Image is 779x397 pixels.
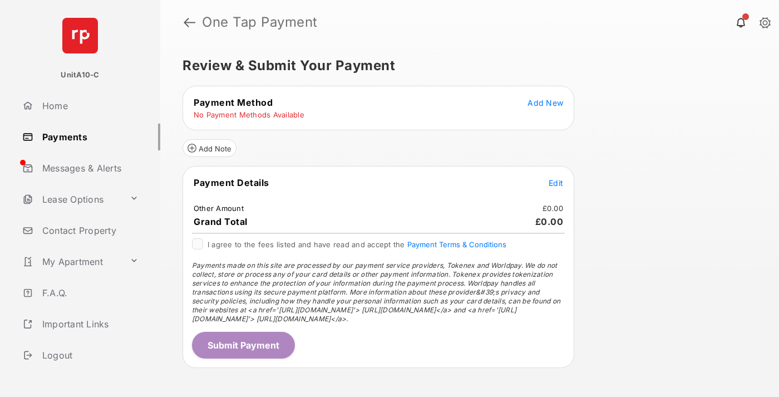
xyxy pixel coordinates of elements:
[183,59,748,72] h5: Review & Submit Your Payment
[18,186,125,213] a: Lease Options
[193,203,244,213] td: Other Amount
[527,97,563,108] button: Add New
[194,177,269,188] span: Payment Details
[18,342,160,369] a: Logout
[18,280,160,306] a: F.A.Q.
[535,216,564,227] span: £0.00
[183,139,236,157] button: Add Note
[18,92,160,119] a: Home
[549,178,563,188] span: Edit
[192,332,295,359] button: Submit Payment
[549,177,563,188] button: Edit
[18,311,143,337] a: Important Links
[407,240,506,249] button: I agree to the fees listed and have read and accept the
[194,97,273,108] span: Payment Method
[61,70,99,81] p: UnitA10-C
[527,98,563,107] span: Add New
[202,16,318,29] strong: One Tap Payment
[194,216,248,227] span: Grand Total
[62,18,98,53] img: svg+xml;base64,PHN2ZyB4bWxucz0iaHR0cDovL3d3dy53My5vcmcvMjAwMC9zdmciIHdpZHRoPSI2NCIgaGVpZ2h0PSI2NC...
[18,124,160,150] a: Payments
[192,261,560,323] span: Payments made on this site are processed by our payment service providers, Tokenex and Worldpay. ...
[18,248,125,275] a: My Apartment
[18,155,160,182] a: Messages & Alerts
[193,110,305,120] td: No Payment Methods Available
[18,217,160,244] a: Contact Property
[208,240,506,249] span: I agree to the fees listed and have read and accept the
[542,203,564,213] td: £0.00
